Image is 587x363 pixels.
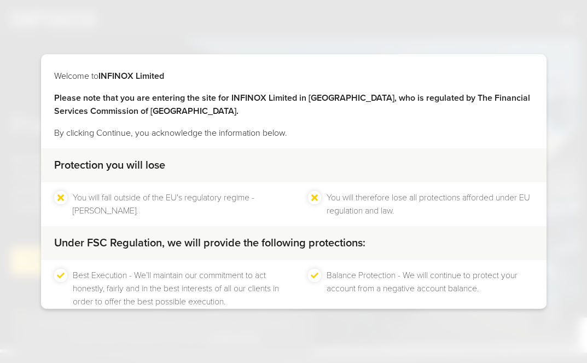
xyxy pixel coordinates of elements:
strong: Please note that you are entering the site for INFINOX Limited in [GEOGRAPHIC_DATA], who is regul... [54,93,530,117]
p: By clicking Continue, you acknowledge the information below. [54,126,533,140]
strong: Under FSC Regulation, we will provide the following protections: [54,237,365,250]
li: You will therefore lose all protections afforded under EU regulation and law. [327,191,533,217]
li: Best Execution - We’ll maintain our commitment to act honestly, fairly and in the best interests ... [73,269,280,308]
strong: INFINOX Limited [98,71,164,82]
li: You will fall outside of the EU's regulatory regime - [PERSON_NAME]. [73,191,280,217]
strong: Protection you will lose [54,159,165,172]
p: Welcome to [54,70,533,83]
li: Balance Protection - We will continue to protect your account from a negative account balance. [327,269,533,308]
